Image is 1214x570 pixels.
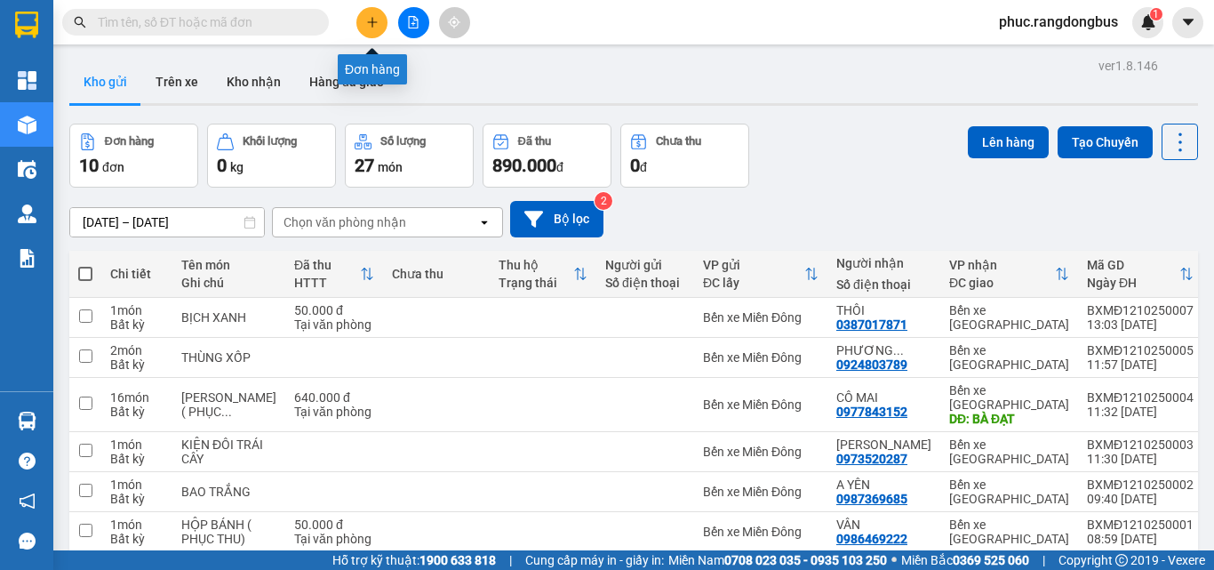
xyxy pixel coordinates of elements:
[285,251,383,298] th: Toggle SortBy
[18,160,36,179] img: warehouse-icon
[1172,7,1203,38] button: caret-down
[836,518,931,532] div: VÂN
[181,258,276,272] div: Tên món
[398,7,429,38] button: file-add
[703,350,819,365] div: Bến xe Miền Đông
[294,532,374,546] div: Tại văn phòng
[836,478,931,492] div: A YÊN
[949,303,1069,332] div: Bến xe [GEOGRAPHIC_DATA]
[1087,258,1179,272] div: Mã GD
[949,412,1069,426] div: DĐ: BÀ ĐẠT
[836,438,931,452] div: LÊ PHƯƠNG
[1087,492,1194,506] div: 09:40 [DATE]
[110,267,164,281] div: Chi tiết
[181,438,276,466] div: KIỆN ĐÔI TRÁI CÂY
[703,485,819,499] div: Bến xe Miền Đông
[1115,554,1128,566] span: copyright
[19,533,36,550] span: message
[212,60,295,103] button: Kho nhận
[123,96,236,155] li: VP Bến xe [GEOGRAPHIC_DATA]
[1087,390,1194,405] div: BXMĐ1210250004
[703,445,819,459] div: Bến xe Miền Đông
[392,267,481,281] div: Chưa thu
[18,71,36,90] img: dashboard-icon
[294,317,374,332] div: Tại văn phòng
[181,485,276,499] div: BAO TRẮNG
[836,357,907,372] div: 0924803789
[949,343,1069,372] div: Bến xe [GEOGRAPHIC_DATA]
[1153,8,1159,20] span: 1
[69,124,198,188] button: Đơn hàng10đơn
[439,7,470,38] button: aim
[294,518,374,532] div: 50.000 đ
[338,54,407,84] div: Đơn hàng
[294,276,360,290] div: HTTT
[836,343,931,357] div: PHƯƠNG ĐỒNG LỢI
[356,7,387,38] button: plus
[836,452,907,466] div: 0973520287
[221,405,232,419] span: ...
[181,276,276,290] div: Ghi chú
[102,160,124,174] span: đơn
[953,553,1029,567] strong: 0369 525 060
[836,492,907,506] div: 0987369685
[556,160,563,174] span: đ
[243,135,297,148] div: Khối lượng
[724,553,887,567] strong: 0708 023 035 - 0935 103 250
[1087,357,1194,372] div: 11:57 [DATE]
[1087,343,1194,357] div: BXMĐ1210250005
[407,16,419,28] span: file-add
[949,383,1069,412] div: Bến xe [GEOGRAPHIC_DATA]
[18,249,36,268] img: solution-icon
[1098,56,1158,76] div: ver 1.8.146
[1058,126,1153,158] button: Tạo Chuyến
[509,550,512,570] span: |
[949,258,1055,272] div: VP nhận
[949,518,1069,546] div: Bến xe [GEOGRAPHIC_DATA]
[110,478,164,492] div: 1 món
[110,438,164,452] div: 1 món
[378,160,403,174] span: món
[518,135,551,148] div: Đã thu
[492,155,556,176] span: 890.000
[294,258,360,272] div: Đã thu
[836,277,931,292] div: Số điện thoại
[9,96,123,135] li: VP Bến xe Miền Đông
[893,343,904,357] span: ...
[1087,303,1194,317] div: BXMĐ1210250007
[110,452,164,466] div: Bất kỳ
[110,357,164,372] div: Bất kỳ
[18,412,36,430] img: warehouse-icon
[630,155,640,176] span: 0
[499,276,573,290] div: Trạng thái
[985,11,1132,33] span: phuc.rangdongbus
[110,518,164,532] div: 1 món
[1087,518,1194,532] div: BXMĐ1210250001
[110,303,164,317] div: 1 món
[605,258,685,272] div: Người gửi
[110,317,164,332] div: Bất kỳ
[836,532,907,546] div: 0986469222
[70,208,264,237] input: Select a date range.
[949,478,1069,506] div: Bến xe [GEOGRAPHIC_DATA]
[181,518,276,546] div: HỘP BÁNH ( PHỤC THU)
[703,310,819,325] div: Bến xe Miền Đông
[525,550,664,570] span: Cung cấp máy in - giấy in:
[380,135,426,148] div: Số lượng
[836,303,931,317] div: THÔI
[1087,438,1194,452] div: BXMĐ1210250003
[79,155,99,176] span: 10
[605,276,685,290] div: Số điện thoại
[105,135,154,148] div: Đơn hàng
[181,390,276,419] div: BAO KHOAI ( PHỤC THU)
[836,256,931,270] div: Người nhận
[694,251,827,298] th: Toggle SortBy
[110,492,164,506] div: Bất kỳ
[345,124,474,188] button: Số lượng27món
[419,553,496,567] strong: 1900 633 818
[668,550,887,570] span: Miền Nam
[294,405,374,419] div: Tại văn phòng
[836,317,907,332] div: 0387017871
[1140,14,1156,30] img: icon-new-feature
[18,116,36,134] img: warehouse-icon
